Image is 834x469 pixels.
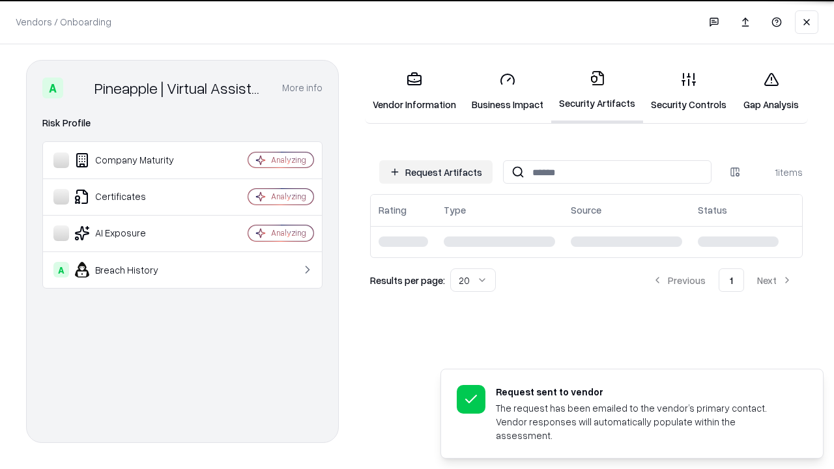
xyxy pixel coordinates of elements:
div: Request sent to vendor [496,385,792,399]
div: Type [444,203,466,217]
div: Certificates [53,189,209,205]
a: Vendor Information [365,61,464,122]
div: Analyzing [271,227,306,238]
button: More info [282,76,323,100]
div: AI Exposure [53,225,209,241]
a: Business Impact [464,61,551,122]
p: Vendors / Onboarding [16,15,111,29]
div: Breach History [53,262,209,277]
div: A [53,262,69,277]
div: The request has been emailed to the vendor’s primary contact. Vendor responses will automatically... [496,401,792,442]
p: Results per page: [370,274,445,287]
a: Security Controls [643,61,734,122]
a: Gap Analysis [734,61,808,122]
div: Rating [379,203,407,217]
div: 1 items [751,165,803,179]
div: Source [571,203,601,217]
div: Status [698,203,727,217]
button: 1 [719,268,744,292]
div: Analyzing [271,154,306,165]
div: Analyzing [271,191,306,202]
img: Pineapple | Virtual Assistant Agency [68,78,89,98]
nav: pagination [642,268,803,292]
a: Security Artifacts [551,60,643,123]
div: A [42,78,63,98]
div: Risk Profile [42,115,323,131]
button: Request Artifacts [379,160,493,184]
div: Company Maturity [53,152,209,168]
div: Pineapple | Virtual Assistant Agency [94,78,266,98]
